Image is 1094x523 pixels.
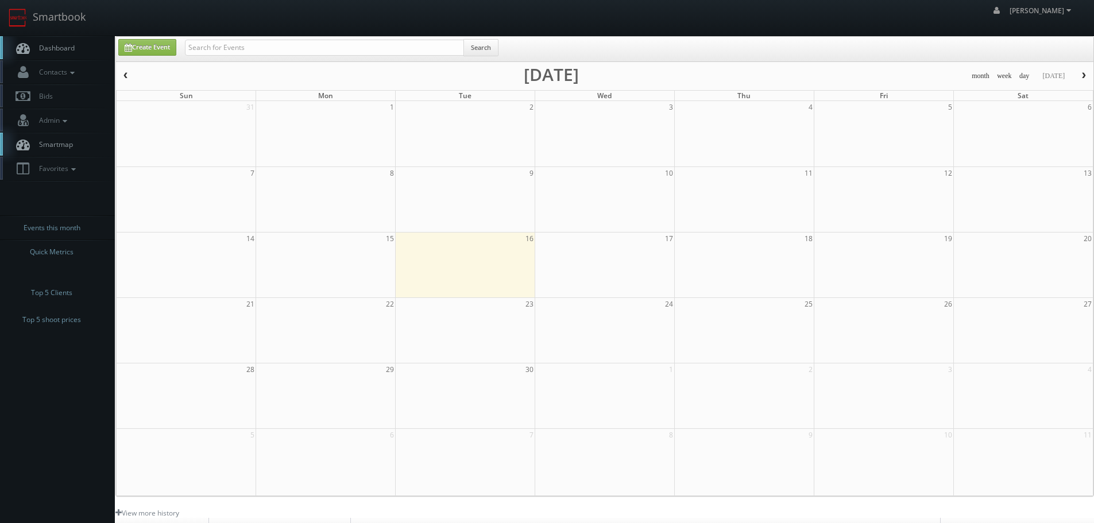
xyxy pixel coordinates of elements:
span: 8 [389,167,395,179]
span: 12 [943,167,953,179]
span: 31 [245,101,256,113]
span: 19 [943,233,953,245]
span: Sun [180,91,193,100]
span: 7 [249,167,256,179]
span: 17 [664,233,674,245]
span: Top 5 shoot prices [22,314,81,326]
span: 13 [1083,167,1093,179]
span: 27 [1083,298,1093,310]
span: Dashboard [33,43,75,53]
span: 28 [245,363,256,375]
span: 3 [947,363,953,375]
span: 24 [664,298,674,310]
span: Mon [318,91,333,100]
span: 1 [668,363,674,375]
span: 2 [528,101,535,113]
span: 2 [807,363,814,375]
span: 11 [1083,429,1093,441]
span: 18 [803,233,814,245]
span: 16 [524,233,535,245]
button: month [968,69,994,83]
span: [PERSON_NAME] [1010,6,1074,16]
span: Smartmap [33,140,73,149]
span: 4 [1087,363,1093,375]
button: Search [463,39,498,56]
span: 5 [947,101,953,113]
span: Admin [33,115,70,125]
button: day [1015,69,1034,83]
span: Contacts [33,67,78,77]
span: 20 [1083,233,1093,245]
span: 14 [245,233,256,245]
span: Fri [880,91,888,100]
img: smartbook-logo.png [9,9,27,27]
span: 21 [245,298,256,310]
span: 3 [668,101,674,113]
span: Favorites [33,164,79,173]
span: 30 [524,363,535,375]
span: 29 [385,363,395,375]
span: 10 [943,429,953,441]
span: Events this month [24,222,80,234]
span: 5 [249,429,256,441]
span: 9 [807,429,814,441]
span: Thu [737,91,751,100]
span: 9 [528,167,535,179]
a: View more history [115,508,179,518]
span: Sat [1018,91,1029,100]
span: Quick Metrics [30,246,74,258]
span: 1 [389,101,395,113]
span: 23 [524,298,535,310]
button: [DATE] [1038,69,1069,83]
button: week [993,69,1016,83]
span: 22 [385,298,395,310]
span: 15 [385,233,395,245]
span: 10 [664,167,674,179]
span: Top 5 Clients [31,287,72,299]
span: 8 [668,429,674,441]
span: Bids [33,91,53,101]
span: 6 [1087,101,1093,113]
h2: [DATE] [524,69,579,80]
a: Create Event [118,39,176,56]
span: 11 [803,167,814,179]
span: 25 [803,298,814,310]
span: 26 [943,298,953,310]
input: Search for Events [185,40,464,56]
span: 6 [389,429,395,441]
span: 7 [528,429,535,441]
span: Wed [597,91,612,100]
span: Tue [459,91,471,100]
span: 4 [807,101,814,113]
